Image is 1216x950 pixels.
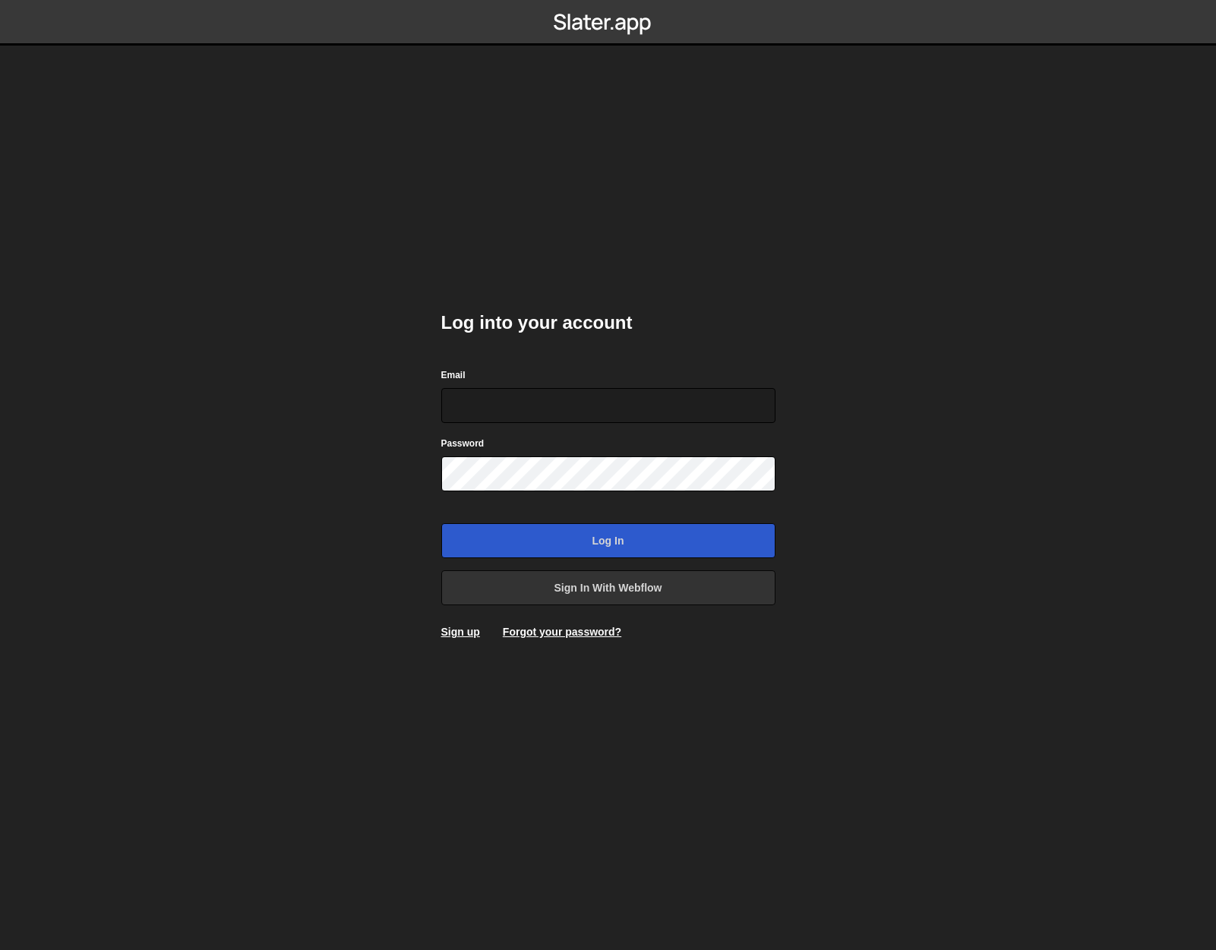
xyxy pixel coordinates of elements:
label: Email [441,368,466,383]
a: Sign in with Webflow [441,570,775,605]
a: Forgot your password? [503,626,621,638]
a: Sign up [441,626,480,638]
label: Password [441,436,485,451]
h2: Log into your account [441,311,775,335]
input: Log in [441,523,775,558]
